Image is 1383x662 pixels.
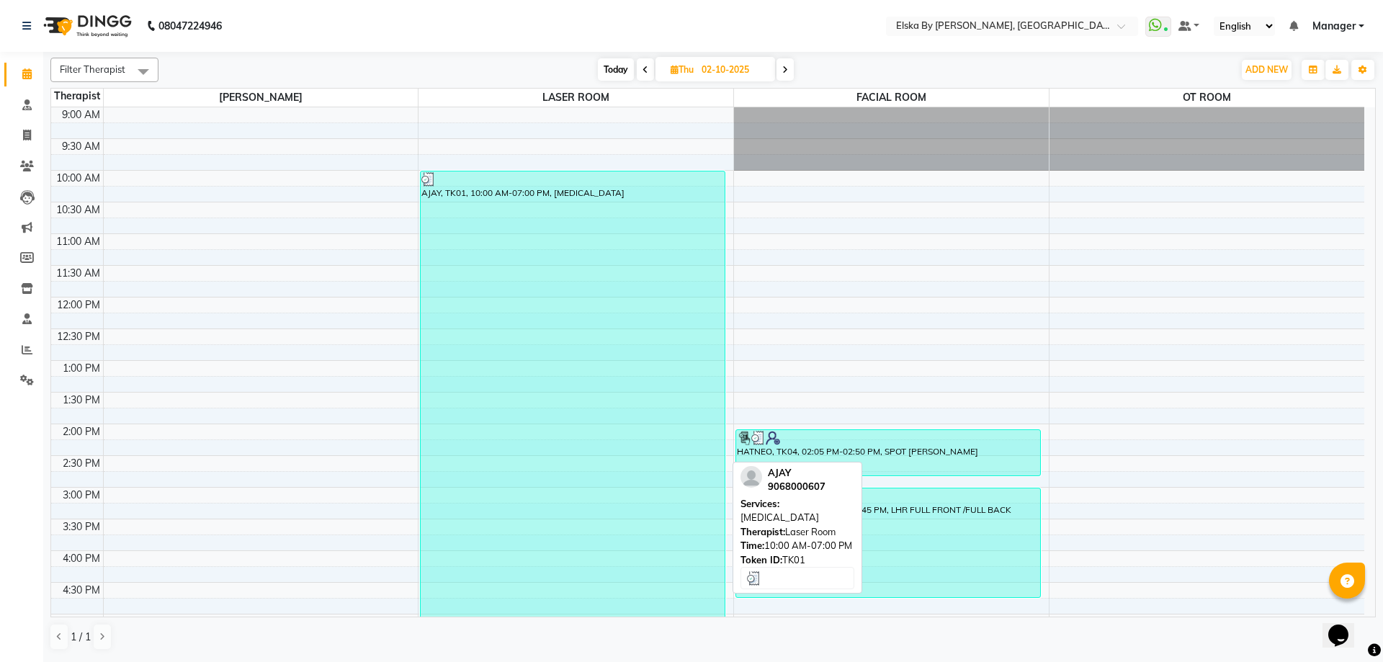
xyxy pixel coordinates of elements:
div: 9068000607 [768,480,825,494]
div: 9:00 AM [59,107,103,122]
iframe: chat widget [1322,604,1369,648]
img: logo [37,6,135,46]
span: [MEDICAL_DATA] [740,511,819,523]
div: HATNEO, TK04, 02:05 PM-02:50 PM, SPOT [PERSON_NAME] [736,430,1040,475]
div: 2:30 PM [60,456,103,471]
span: Time: [740,540,764,551]
div: Therapist [51,89,103,104]
div: YASH FOC, TK02, 03:00 PM-04:45 PM, LHR FULL FRONT /FULL BACK [736,488,1040,597]
div: 10:00 AM-07:00 PM [740,539,854,553]
input: 2025-10-02 [697,59,769,81]
span: Thu [667,64,697,75]
span: LASER ROOM [419,89,733,107]
span: Token ID: [740,554,782,565]
span: [PERSON_NAME] [104,89,419,107]
div: Laser Room [740,525,854,540]
button: ADD NEW [1242,60,1292,80]
img: profile [740,466,762,488]
div: 4:00 PM [60,551,103,566]
div: 10:00 AM [53,171,103,186]
div: 1:00 PM [60,361,103,376]
div: 3:30 PM [60,519,103,534]
div: 3:00 PM [60,488,103,503]
div: TK01 [740,553,854,568]
div: 12:30 PM [54,329,103,344]
div: 1:30 PM [60,393,103,408]
div: 11:30 AM [53,266,103,281]
b: 08047224946 [158,6,222,46]
div: 4:30 PM [60,583,103,598]
div: 2:00 PM [60,424,103,439]
span: Manager [1312,19,1356,34]
span: OT ROOM [1049,89,1364,107]
div: 9:30 AM [59,139,103,154]
span: Services: [740,498,779,509]
span: 1 / 1 [71,630,91,645]
span: Therapist: [740,526,785,537]
span: AJAY [768,467,791,478]
div: 5:00 PM [60,614,103,630]
span: FACIAL ROOM [734,89,1049,107]
span: Today [598,58,634,81]
div: 12:00 PM [54,298,103,313]
div: 11:00 AM [53,234,103,249]
span: ADD NEW [1245,64,1288,75]
span: Filter Therapist [60,63,125,75]
div: 10:30 AM [53,202,103,218]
